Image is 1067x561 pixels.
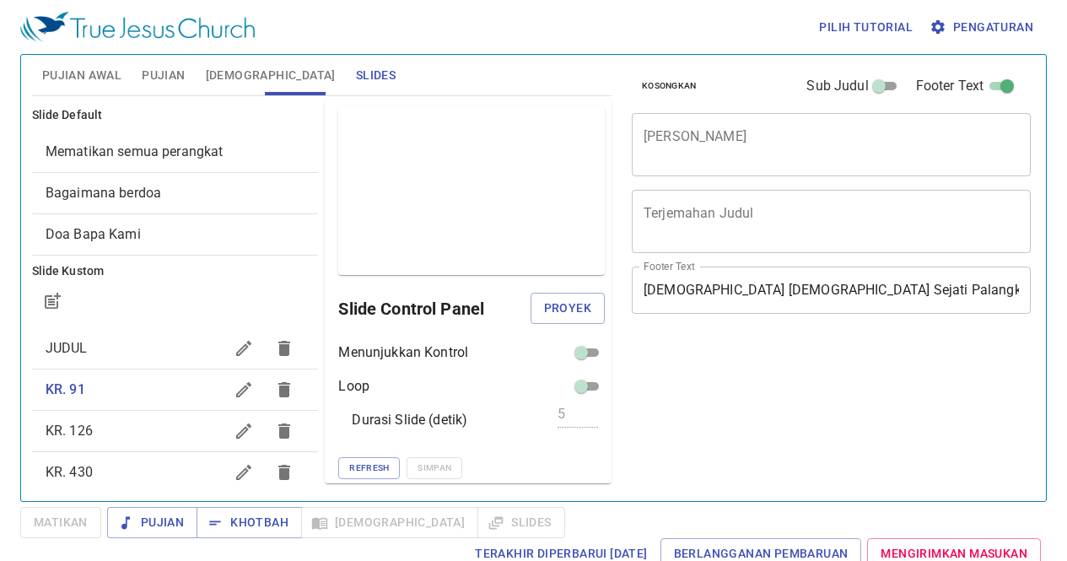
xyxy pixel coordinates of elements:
span: Khotbah [210,512,288,533]
span: [object Object] [46,143,224,159]
button: Khotbah [197,507,302,538]
div: KR. 126 [32,411,319,451]
img: True Jesus Church [20,12,255,42]
span: KR. 126 [46,423,93,439]
span: [object Object] [46,185,161,201]
button: Pujian [107,507,197,538]
h6: Slide Control Panel [338,295,530,322]
button: Refresh [338,457,400,479]
div: JUDUL [32,328,319,369]
span: Pilih tutorial [819,17,913,38]
button: Pengaturan [926,12,1040,43]
p: Durasi Slide (detik) [352,410,467,430]
span: [DEMOGRAPHIC_DATA] [206,65,336,86]
h6: Slide Kustom [32,262,319,281]
div: KR. 91 [32,370,319,410]
p: Menunjukkan Kontrol [338,343,468,363]
span: Pujian Awal [42,65,121,86]
iframe: from-child [625,332,953,500]
span: [object Object] [46,226,141,242]
button: Kosongkan [632,76,707,96]
span: Kosongkan [642,78,697,94]
h6: Slide Default [32,106,319,125]
button: Pilih tutorial [812,12,919,43]
div: KR. 430 [32,452,319,493]
span: Proyek [544,298,591,319]
span: JUDUL [46,340,88,356]
span: Footer Text [916,76,984,96]
div: Bagaimana berdoa [32,173,319,213]
span: Pujian [142,65,185,86]
p: Loop [338,376,369,396]
span: Refresh [349,461,389,476]
div: Mematikan semua perangkat [32,132,319,172]
span: Slides [356,65,396,86]
div: Doa Bapa Kami [32,214,319,255]
span: Pujian [121,512,184,533]
span: KR. 91 [46,381,85,397]
button: Proyek [531,293,605,324]
span: Sub Judul [806,76,868,96]
span: Pengaturan [933,17,1033,38]
span: KR. 430 [46,464,93,480]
